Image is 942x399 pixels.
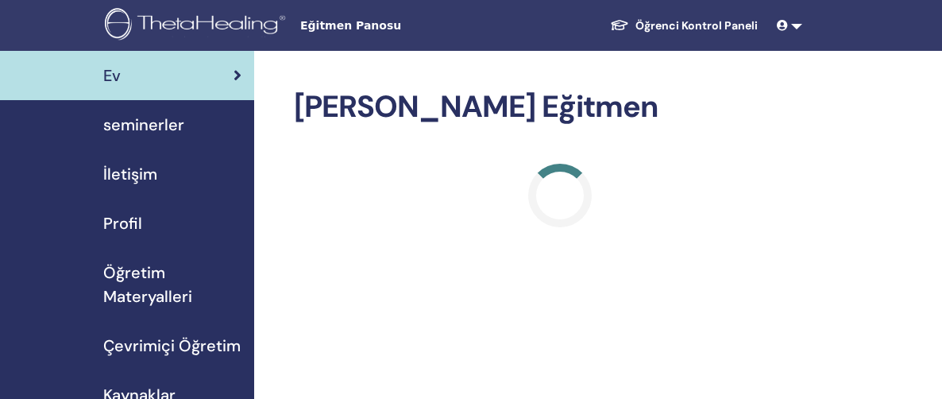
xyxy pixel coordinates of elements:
img: graduation-cap-white.svg [610,18,629,32]
span: Profil [103,211,142,235]
span: Ev [103,64,121,87]
a: Öğrenci Kontrol Paneli [597,11,770,41]
h2: [PERSON_NAME] Eğitmen [294,89,826,126]
span: Çevrimiçi Öğretim [103,334,241,358]
span: İletişim [103,162,157,186]
span: Eğitmen Panosu [300,17,539,34]
img: logo.png [105,8,291,44]
span: Öğretim Materyalleri [103,261,241,308]
span: seminerler [103,113,184,137]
